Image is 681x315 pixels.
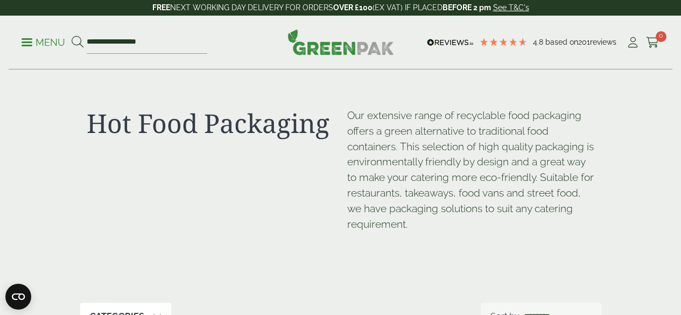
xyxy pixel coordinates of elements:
i: My Account [626,37,640,48]
h1: Hot Food Packaging [87,108,334,139]
button: Open CMP widget [5,284,31,310]
p: Our extensive range of recyclable food packaging offers a green alternative to traditional food c... [347,108,595,232]
a: See T&C's [493,3,529,12]
strong: FREE [152,3,170,12]
a: Menu [22,36,65,47]
i: Cart [646,37,659,48]
p: [URL][DOMAIN_NAME] [347,241,348,242]
img: GreenPak Supplies [287,29,394,55]
span: 4.8 [533,38,545,46]
div: 4.79 Stars [479,37,528,47]
a: 0 [646,34,659,51]
span: Based on [545,38,578,46]
img: REVIEWS.io [427,39,474,46]
span: 0 [656,31,666,42]
span: reviews [590,38,616,46]
strong: BEFORE 2 pm [443,3,491,12]
span: 201 [578,38,590,46]
p: Menu [22,36,65,49]
strong: OVER £100 [333,3,373,12]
